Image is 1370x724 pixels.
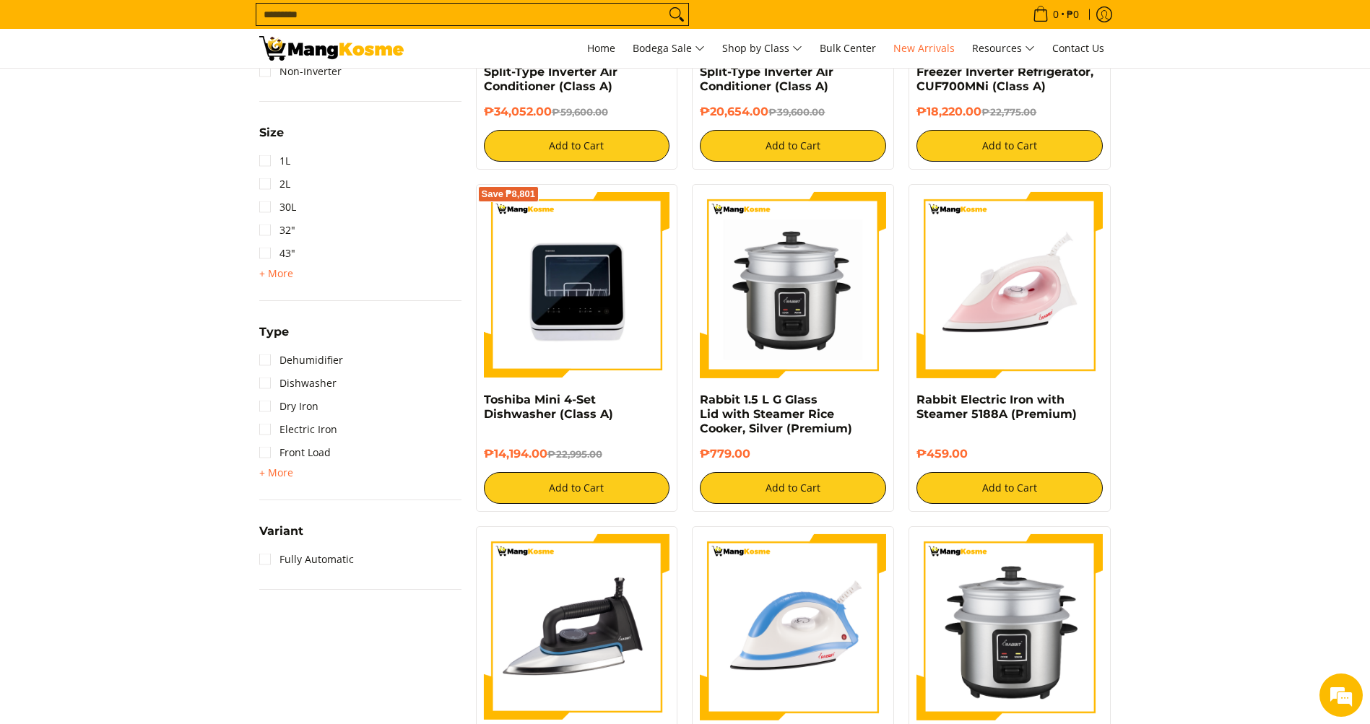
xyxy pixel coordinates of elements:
[916,130,1103,162] button: Add to Cart
[484,192,670,378] img: Toshiba Mini 4-Set Dishwasher (Class A)
[768,106,825,118] del: ₱39,600.00
[484,51,634,93] a: Toshiba 2 HP New Model Split-Type Inverter Air Conditioner (Class A)
[916,447,1103,461] h6: ₱459.00
[547,448,602,460] del: ₱22,995.00
[259,525,303,537] span: Variant
[700,393,852,435] a: Rabbit 1.5 L G Glass Lid with Steamer Rice Cooker, Silver (Premium)
[893,41,955,55] span: New Arrivals
[259,149,290,173] a: 1L
[418,29,1111,68] nav: Main Menu
[1028,6,1083,22] span: •
[916,105,1103,119] h6: ₱18,220.00
[259,219,295,242] a: 32"
[259,196,296,219] a: 30L
[916,192,1103,378] img: https://mangkosme.com/products/rabbit-eletric-iron-with-steamer-5188a-class-a
[259,242,295,265] a: 43"
[916,534,1103,720] img: https://mangkosme.com/products/rabbit-2-5-l-g-glass-lid-with-steamer-rice-cooker-silver-class-a
[259,60,342,83] a: Non-Inverter
[484,447,670,461] h6: ₱14,194.00
[625,29,712,68] a: Bodega Sale
[812,29,883,68] a: Bulk Center
[259,441,331,464] a: Front Load
[259,464,293,481] summary: Open
[259,173,290,196] a: 2L
[633,40,705,58] span: Bodega Sale
[715,29,810,68] a: Shop by Class
[259,127,284,149] summary: Open
[665,4,688,25] button: Search
[580,29,623,68] a: Home
[700,192,886,378] img: https://mangkosme.com/products/rabbit-1-5-l-g-glass-lid-with-steamer-rice-cooker-silver-class-a
[259,349,343,372] a: Dehumidifier
[1045,29,1111,68] a: Contact Us
[484,393,613,421] a: Toshiba Mini 4-Set Dishwasher (Class A)
[259,467,293,479] span: + More
[484,472,670,504] button: Add to Cart
[972,40,1035,58] span: Resources
[259,395,318,418] a: Dry Iron
[700,105,886,119] h6: ₱20,654.00
[259,326,289,338] span: Type
[916,51,1093,93] a: Condura 7.0 Cu. Ft. Upright Freezer Inverter Refrigerator, CUF700MNi (Class A)
[916,472,1103,504] button: Add to Cart
[484,130,670,162] button: Add to Cart
[259,127,284,139] span: Size
[700,447,886,461] h6: ₱779.00
[820,41,876,55] span: Bulk Center
[259,268,293,279] span: + More
[886,29,962,68] a: New Arrivals
[484,105,670,119] h6: ₱34,052.00
[722,40,802,58] span: Shop by Class
[482,190,536,199] span: Save ₱8,801
[259,265,293,282] summary: Open
[587,41,615,55] span: Home
[965,29,1042,68] a: Resources
[259,525,303,548] summary: Open
[1052,41,1104,55] span: Contact Us
[259,326,289,349] summary: Open
[259,548,354,571] a: Fully Automatic
[1051,9,1061,19] span: 0
[981,106,1036,118] del: ₱22,775.00
[484,534,670,720] img: https://mangkosme.com/products/rabbit-electric-iron-with-stainless-steel-soleplate-4002-class-a
[259,36,404,61] img: New Arrivals: Fresh Release from The Premium Brands l Mang Kosme
[1065,9,1081,19] span: ₱0
[700,51,848,93] a: Toshiba 1 HP New Model Split-Type Inverter Air Conditioner (Class A)
[259,372,337,395] a: Dishwasher
[916,393,1077,421] a: Rabbit Electric Iron with Steamer 5188A (Premium)
[700,130,886,162] button: Add to Cart
[700,534,886,720] img: https://mangkosme.com/products/rabbit-electric-non-stick-dry-iron-5188c-class-a
[700,472,886,504] button: Add to Cart
[259,418,337,441] a: Electric Iron
[552,106,608,118] del: ₱59,600.00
